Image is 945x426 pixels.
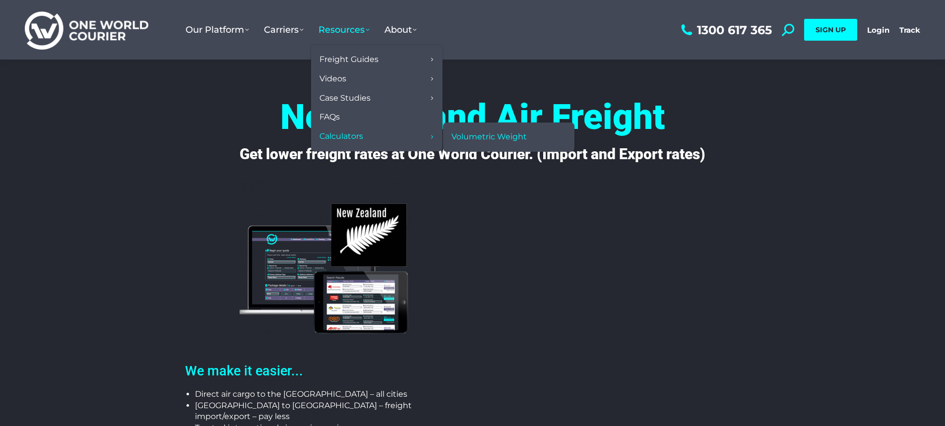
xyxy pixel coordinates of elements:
span: SIGN UP [816,25,846,34]
a: Videos [316,69,438,89]
span: Freight Guides [319,55,378,65]
a: Resources [311,14,377,45]
a: Freight Guides [316,50,438,69]
span: About [384,24,417,35]
span: Resources [318,24,370,35]
a: SIGN UP [804,19,857,41]
span: Volumetric Weight [451,132,527,142]
span: Videos [319,74,346,84]
a: FAQs [316,108,438,127]
li: [GEOGRAPHIC_DATA] to [GEOGRAPHIC_DATA] – freight import/export – pay less [195,400,468,423]
a: Track [899,25,920,35]
a: Volumetric Weight [448,127,569,147]
a: Calculators [316,127,438,146]
h2: We make it easier... [185,363,468,379]
img: One World Courier [25,10,148,50]
a: About [377,14,424,45]
span: Calculators [319,131,363,142]
span: Our Platform [186,24,249,35]
span: Case Studies [319,93,371,104]
a: Carriers [256,14,311,45]
a: Case Studies [316,89,438,108]
a: Our Platform [178,14,256,45]
li: Direct air cargo to the [GEOGRAPHIC_DATA] – all cities [195,389,468,400]
h4: Get lower freight rates at One World Courier. (Import and Export rates) [180,145,765,163]
a: 1300 617 365 [679,24,772,36]
a: Login [867,25,889,35]
img: nz-flag-owc-back-end-computer [240,179,413,353]
span: FAQs [319,112,340,122]
h4: New Zealand Air Freight [175,99,770,134]
span: Carriers [264,24,304,35]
